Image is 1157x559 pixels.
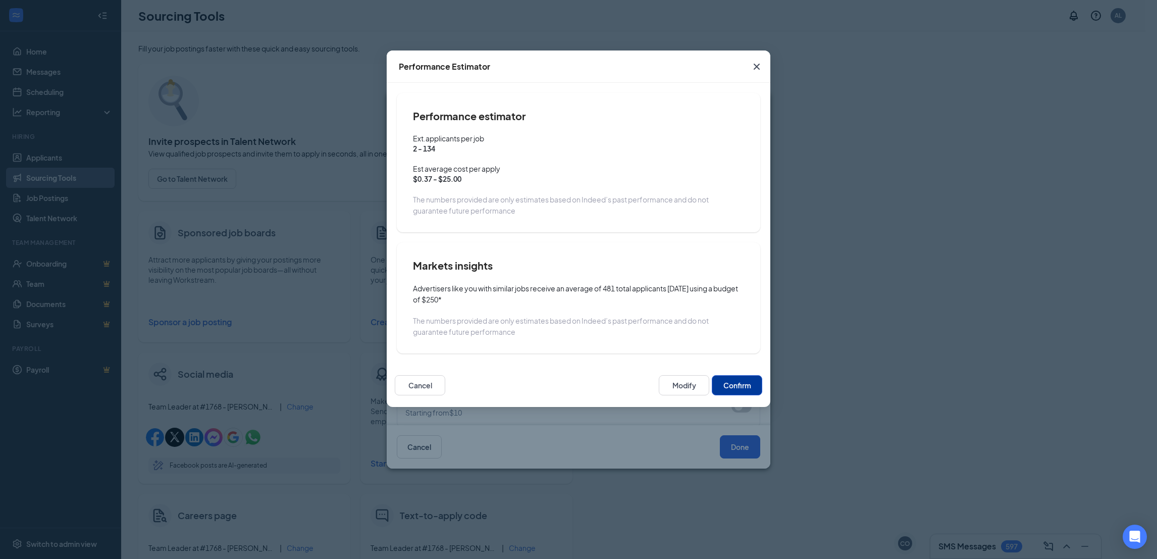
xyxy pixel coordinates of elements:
[659,375,709,395] button: Modify
[413,143,744,154] span: 2 - 134
[413,174,744,184] span: $0.37 - $25.00
[413,284,738,304] span: Advertisers like you with similar jobs receive an average of 481 total applicants [DATE] using a ...
[413,109,744,123] h4: Performance estimator
[1123,525,1147,549] div: Open Intercom Messenger
[751,61,763,73] svg: Cross
[712,375,762,395] button: Confirm
[399,61,490,72] div: Performance Estimator
[413,133,744,143] span: Ext.applicants per job
[743,50,770,83] button: Close
[413,164,744,174] span: Est average cost per apply
[413,259,744,273] h4: Markets insights
[395,375,445,395] button: Cancel
[413,316,709,336] span: The numbers provided are only estimates based on Indeed’s past performance and do not guarantee f...
[413,195,709,215] span: The numbers provided are only estimates based on Indeed’s past performance and do not guarantee f...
